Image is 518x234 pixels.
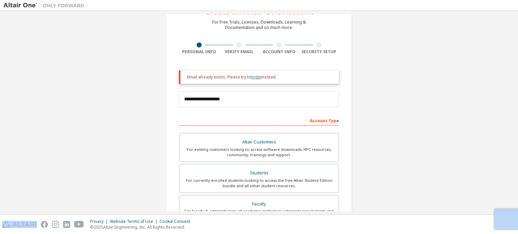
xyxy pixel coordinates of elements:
[251,74,261,80] a: login
[2,221,37,228] img: altair_logo.svg
[205,7,314,15] div: Create an Altair One Account
[183,137,335,147] div: Altair Customers
[63,221,70,228] img: linkedin.svg
[183,208,335,219] div: For faculty & administrators of academic institutions administering students and accessing softwa...
[183,178,335,189] div: For currently enrolled students looking to access the free Altair Student Edition bundle and all ...
[183,168,335,178] div: Students
[219,49,259,55] div: Verify Email
[41,221,48,228] img: facebook.svg
[179,115,339,126] div: Account Type
[183,199,335,209] div: Faculty
[90,224,194,230] p: © 2025 Altair Engineering, Inc. All Rights Reserved.
[299,49,339,55] div: Security Setup
[179,49,219,55] div: Personal Info
[183,147,335,158] div: For existing customers looking to access software downloads, HPC resources, community, trainings ...
[3,2,88,9] img: Altair One
[212,20,306,30] div: For Free Trials, Licenses, Downloads, Learning & Documentation and so much more.
[52,221,59,228] img: instagram.svg
[160,219,194,224] div: Cookie Consent
[110,219,160,224] div: Website Terms of Use
[74,221,84,228] img: youtube.svg
[90,219,110,224] div: Privacy
[259,49,299,55] div: Account Info
[187,74,334,80] div: Email already exists. Please try to instead.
